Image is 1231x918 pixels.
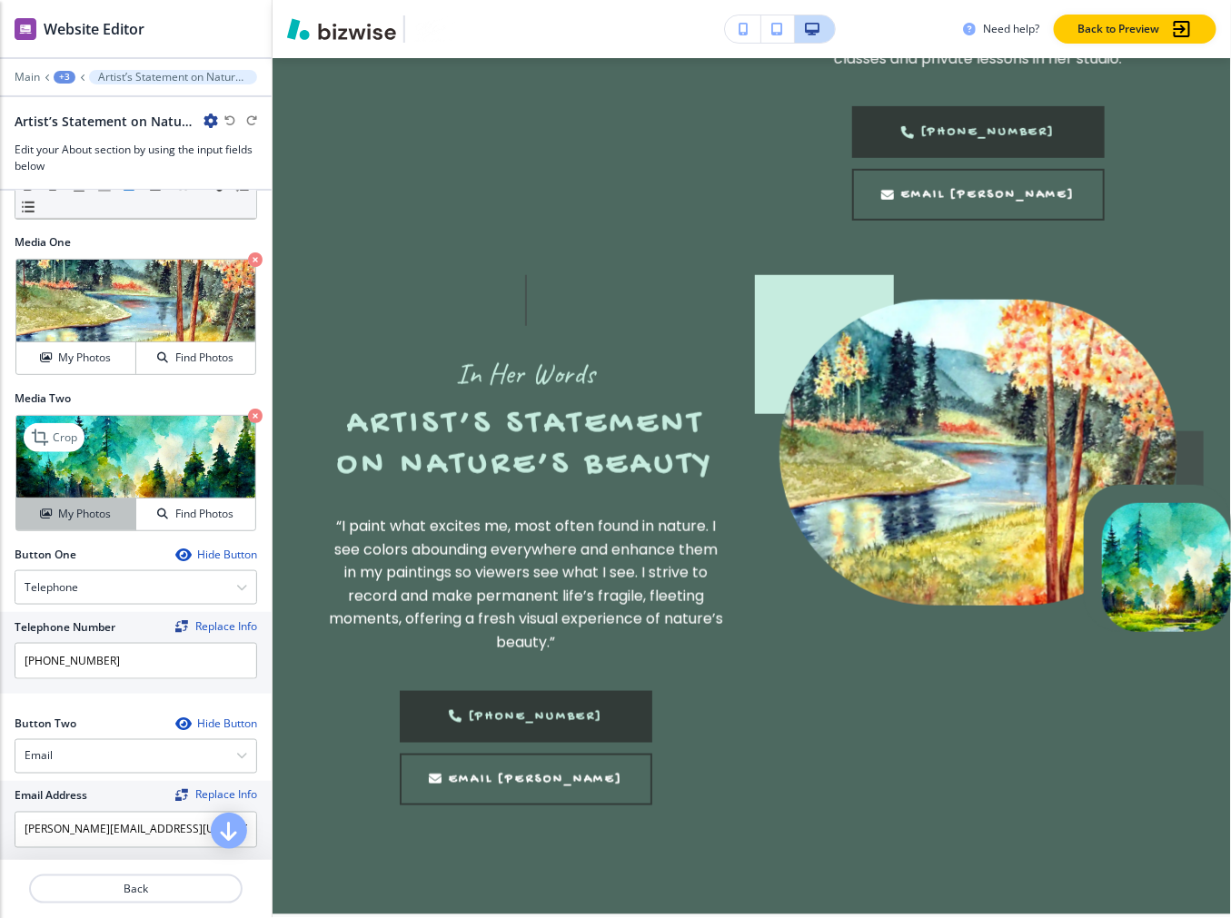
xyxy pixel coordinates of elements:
[53,429,77,446] p: Crop
[15,716,76,732] h2: Button Two
[25,579,78,596] h4: Telephone
[15,142,257,174] h3: Edit your About section by using the input fields below
[136,342,255,374] button: Find Photos
[400,691,652,743] a: [PHONE_NUMBER]
[89,70,257,84] button: Artist’s Statement on Nature’s Beauty
[1077,21,1160,37] p: Back to Preview
[287,18,396,40] img: Bizwise Logo
[25,748,53,765] h4: Email
[15,788,87,804] h2: Email Address
[15,234,257,251] h2: Media One
[175,789,257,802] div: Replace Info
[58,506,111,522] h4: My Photos
[58,350,111,366] h4: My Photos
[29,874,243,903] button: Back
[15,390,257,407] h2: Media Two
[24,423,84,452] div: Crop
[412,15,455,44] img: Your Logo
[851,106,1104,158] a: [PHONE_NUMBER]
[983,21,1039,37] h3: Need help?
[175,789,257,802] button: ReplaceReplace Info
[456,355,595,393] h6: In Her Words
[15,414,257,532] div: CropMy PhotosFind Photos
[15,258,257,376] div: My PhotosFind Photos
[98,71,248,84] p: Artist’s Statement on Nature’s Beauty
[136,498,255,530] button: Find Photos
[15,112,196,131] h2: Artist’s Statement on Nature’s Beauty
[54,71,75,84] button: +3
[175,789,188,802] img: Replace
[327,515,725,655] p: “I paint what excites me, most often found in nature. I see colors abounding everywhere and enhan...
[15,547,76,563] h2: Button One
[175,620,257,633] button: ReplaceReplace Info
[175,789,257,804] span: Find and replace this information across Bizwise
[175,620,257,633] div: Replace Info
[175,620,257,635] span: Find and replace this information across Bizwise
[31,881,241,897] p: Back
[175,506,233,522] h4: Find Photos
[327,404,725,486] h2: Artist’s Statement on Nature’s Beauty
[1054,15,1216,44] button: Back to Preview
[44,18,144,40] h2: Website Editor
[16,498,136,530] button: My Photos
[175,716,257,731] button: Hide Button
[15,71,40,84] button: Main
[16,342,136,374] button: My Photos
[15,643,257,679] input: Ex. 561-222-1111
[175,548,257,562] button: Hide Button
[15,812,257,848] input: Ex. Jantz@Colorado.edu
[175,620,188,633] img: Replace
[779,300,1177,606] img: 9ca4ac66930d99b67b6f989403bbd040.webp
[400,754,652,805] a: Email [PERSON_NAME]
[15,18,36,40] img: editor icon
[851,169,1104,221] a: Email [PERSON_NAME]
[15,619,115,636] h2: Telephone Number
[175,350,233,366] h4: Find Photos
